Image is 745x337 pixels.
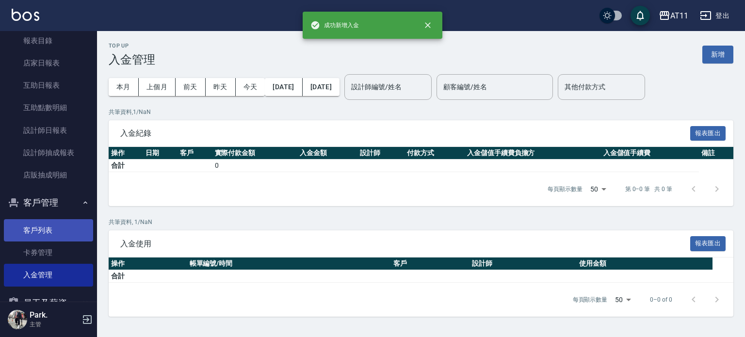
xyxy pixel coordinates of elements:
[8,310,27,329] img: Person
[120,239,690,249] span: 入金使用
[417,15,438,36] button: close
[631,6,650,25] button: save
[690,239,726,248] a: 報表匯出
[178,147,212,160] th: 客戶
[109,53,155,66] h3: 入金管理
[187,257,391,270] th: 帳單編號/時間
[212,147,298,160] th: 實際付款金額
[109,160,178,172] td: 合計
[310,20,359,30] span: 成功新增入金
[391,257,470,270] th: 客戶
[212,160,298,172] td: 0
[297,147,357,160] th: 入金金額
[109,257,187,270] th: 操作
[303,78,340,96] button: [DATE]
[109,108,733,116] p: 共 筆資料, 1 / NaN
[586,176,610,202] div: 50
[30,320,79,329] p: 主管
[405,147,465,160] th: 付款方式
[4,96,93,119] a: 互助點數明細
[4,30,93,52] a: 報表目錄
[4,219,93,241] a: 客戶列表
[702,46,733,64] button: 新增
[143,147,178,160] th: 日期
[690,128,726,137] a: 報表匯出
[650,295,672,304] p: 0–0 of 0
[601,147,699,160] th: 入金儲值手續費
[109,218,733,226] p: 共 筆資料, 1 / NaN
[12,9,39,21] img: Logo
[30,310,79,320] h5: Park.
[699,147,733,160] th: 備註
[470,257,577,270] th: 設計師
[465,147,601,160] th: 入金儲值手續費負擔方
[236,78,265,96] button: 今天
[4,190,93,215] button: 客戶管理
[4,290,93,316] button: 員工及薪資
[4,241,93,264] a: 卡券管理
[4,52,93,74] a: 店家日報表
[109,147,143,160] th: 操作
[109,43,155,49] h2: Top Up
[176,78,206,96] button: 前天
[4,142,93,164] a: 設計師抽成報表
[670,10,688,22] div: AT11
[577,257,713,270] th: 使用金額
[206,78,236,96] button: 昨天
[4,164,93,186] a: 店販抽成明細
[696,7,733,25] button: 登出
[702,49,733,59] a: 新增
[109,78,139,96] button: 本月
[4,119,93,142] a: 設計師日報表
[139,78,176,96] button: 上個月
[625,185,672,193] p: 第 0–0 筆 共 0 筆
[573,295,608,304] p: 每頁顯示數量
[655,6,692,26] button: AT11
[690,126,726,141] button: 報表匯出
[548,185,583,193] p: 每頁顯示數量
[120,128,690,138] span: 入金紀錄
[265,78,302,96] button: [DATE]
[4,264,93,286] a: 入金管理
[4,74,93,96] a: 互助日報表
[611,287,634,313] div: 50
[109,270,187,283] td: 合計
[690,236,726,251] button: 報表匯出
[357,147,405,160] th: 設計師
